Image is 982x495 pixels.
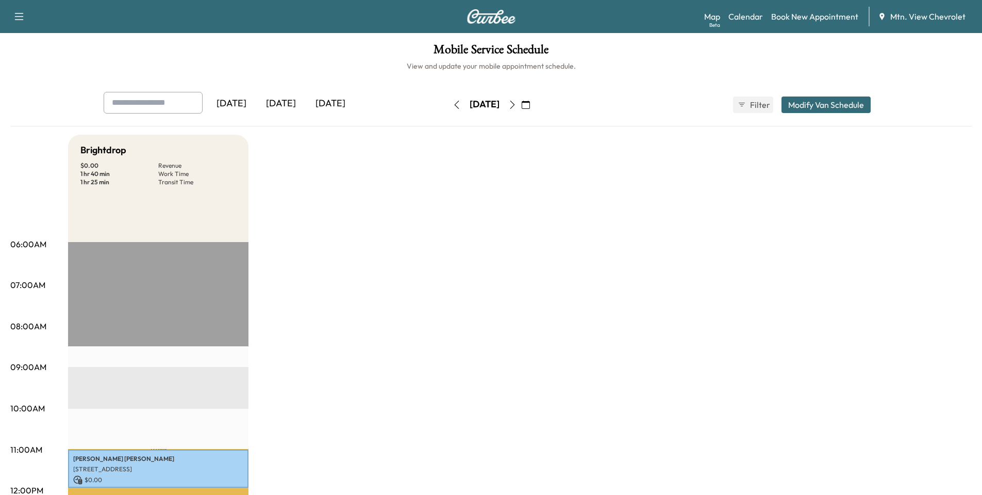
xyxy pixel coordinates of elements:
[781,97,871,113] button: Modify Van Schedule
[256,92,306,116] div: [DATE]
[73,475,243,485] p: $ 0.00
[80,162,158,170] p: $ 0.00
[158,170,236,178] p: Work Time
[733,97,773,113] button: Filter
[728,10,763,23] a: Calendar
[10,279,45,291] p: 07:00AM
[73,487,243,495] p: 10:59 am - 11:54 am
[10,402,45,414] p: 10:00AM
[207,92,256,116] div: [DATE]
[10,361,46,373] p: 09:00AM
[73,455,243,463] p: [PERSON_NAME] [PERSON_NAME]
[73,465,243,473] p: [STREET_ADDRESS]
[80,170,158,178] p: 1 hr 40 min
[80,178,158,186] p: 1 hr 25 min
[890,10,966,23] span: Mtn. View Chevrolet
[158,178,236,186] p: Transit Time
[470,98,500,111] div: [DATE]
[709,21,720,29] div: Beta
[306,92,355,116] div: [DATE]
[10,43,972,61] h1: Mobile Service Schedule
[10,320,46,332] p: 08:00AM
[10,61,972,71] h6: View and update your mobile appointment schedule.
[467,9,516,24] img: Curbee Logo
[158,162,236,170] p: Revenue
[771,10,858,23] a: Book New Appointment
[10,443,42,456] p: 11:00AM
[704,10,720,23] a: MapBeta
[750,99,769,111] span: Filter
[10,238,46,250] p: 06:00AM
[80,143,126,157] h5: Brightdrop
